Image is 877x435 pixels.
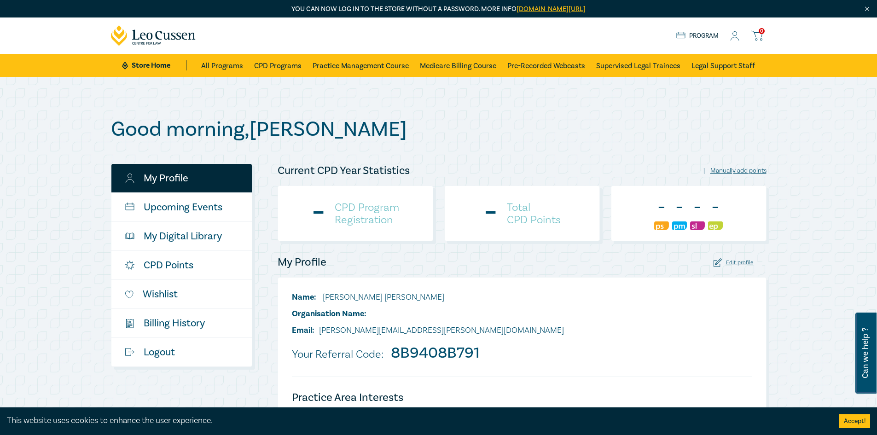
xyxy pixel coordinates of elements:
[335,201,399,226] h4: CPD Program Registration
[863,5,871,13] img: Close
[278,255,326,270] h4: My Profile
[111,280,252,308] a: Wishlist
[122,60,186,70] a: Store Home
[254,54,302,77] a: CPD Programs
[708,221,723,230] img: Ethics & Professional Responsibility
[861,318,870,388] span: Can we help ?
[292,292,316,302] span: Name:
[313,54,409,77] a: Practice Management Course
[111,222,252,250] a: My Digital Library
[127,320,129,325] tspan: $
[292,325,564,336] li: [PERSON_NAME][EMAIL_ADDRESS][PERSON_NAME][DOMAIN_NAME]
[839,414,870,428] button: Accept cookies
[111,4,767,14] p: You can now log in to the store without a password. More info
[690,221,705,230] img: Substantive Law
[111,251,252,279] a: CPD Points
[517,5,586,13] a: [DOMAIN_NAME][URL]
[759,28,765,34] span: 0
[701,167,767,175] div: Manually add points
[507,54,585,77] a: Pre-Recorded Webcasts
[672,221,687,230] img: Practice Management & Business Skills
[292,308,366,319] span: Organisation Name:
[278,163,410,178] h4: Current CPD Year Statistics
[111,117,767,141] h1: Good morning , [PERSON_NAME]
[111,164,252,192] a: My Profile
[111,193,252,221] a: Upcoming Events
[690,196,705,220] div: -
[507,201,561,226] h4: Total CPD Points
[654,221,669,230] img: Professional Skills
[111,309,252,337] a: $Billing History
[714,258,753,267] div: Edit profile
[691,54,755,77] a: Legal Support Staff
[708,196,723,220] div: -
[596,54,680,77] a: Supervised Legal Trainees
[654,196,669,220] div: -
[292,390,752,405] h4: Practice Area Interests
[483,202,498,226] div: -
[292,347,383,361] span: Your Referral Code:
[7,415,825,427] div: This website uses cookies to enhance the user experience.
[420,54,496,77] a: Medicare Billing Course
[311,202,325,226] div: -
[201,54,243,77] a: All Programs
[111,338,252,366] a: Logout
[292,325,314,336] span: Email:
[676,31,719,41] a: Program
[672,196,687,220] div: -
[292,291,564,303] li: [PERSON_NAME] [PERSON_NAME]
[391,343,480,363] strong: 8B9408B791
